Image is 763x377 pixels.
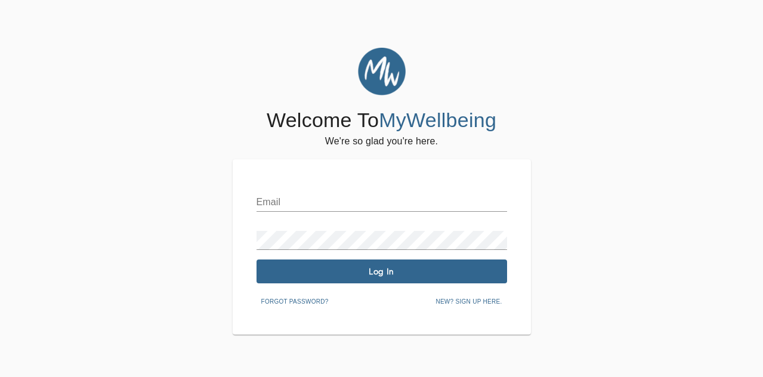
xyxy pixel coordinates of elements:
button: New? Sign up here. [431,293,506,311]
button: Log In [257,259,507,283]
img: MyWellbeing [358,48,406,95]
a: Forgot password? [257,296,333,305]
span: Log In [261,266,502,277]
span: New? Sign up here. [435,296,502,307]
span: Forgot password? [261,296,329,307]
h6: We're so glad you're here. [325,133,438,150]
h4: Welcome To [267,108,496,133]
button: Forgot password? [257,293,333,311]
span: MyWellbeing [379,109,496,131]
